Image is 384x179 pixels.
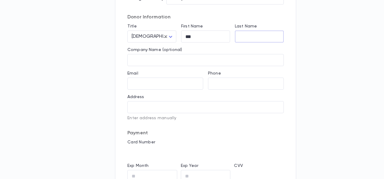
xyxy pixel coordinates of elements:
label: Exp Year [181,163,198,168]
label: Title [127,24,137,29]
p: CVV [234,163,284,168]
label: Email [127,71,138,76]
label: Exp Month [127,163,149,168]
p: Payment [127,130,284,136]
p: Card Number [127,140,284,145]
p: Enter address manually [127,116,284,120]
p: Donor Information [127,14,284,20]
label: Address [127,94,144,99]
span: [DEMOGRAPHIC_DATA] [132,34,183,39]
label: Company Name (optional) [127,47,182,52]
label: Last Name [235,24,257,29]
iframe: card [127,146,284,158]
label: Phone [208,71,221,76]
label: First Name [181,24,203,29]
div: [DEMOGRAPHIC_DATA] [127,31,176,43]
